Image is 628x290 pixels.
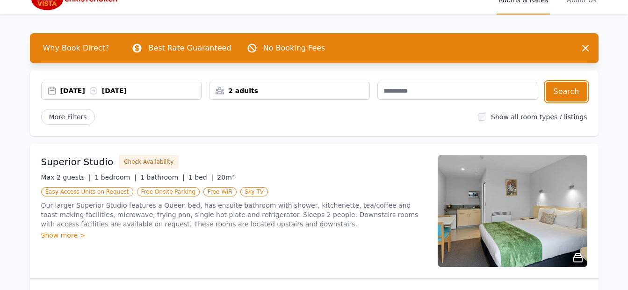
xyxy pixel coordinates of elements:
span: 1 bedroom | [94,174,137,181]
span: More Filters [41,109,95,125]
div: [DATE] [DATE] [60,86,202,95]
p: No Booking Fees [263,43,325,54]
span: Free WiFi [203,187,237,196]
label: Show all room types / listings [491,113,587,121]
span: 1 bed | [188,174,213,181]
span: Free Onsite Parking [137,187,200,196]
span: Easy-Access Units on Request [41,187,133,196]
span: Max 2 guests | [41,174,91,181]
p: Best Rate Guaranteed [148,43,231,54]
span: 1 bathroom | [140,174,185,181]
span: 20m² [217,174,234,181]
button: Check Availability [119,155,179,169]
h3: Superior Studio [41,155,114,168]
div: Show more > [41,231,426,240]
div: 2 adults [209,86,369,95]
button: Search [546,82,587,101]
span: Sky TV [240,187,268,196]
p: Our larger Superior Studio features a Queen bed, has ensuite bathroom with shower, kitchenette, t... [41,201,426,229]
span: Why Book Direct? [36,39,117,58]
